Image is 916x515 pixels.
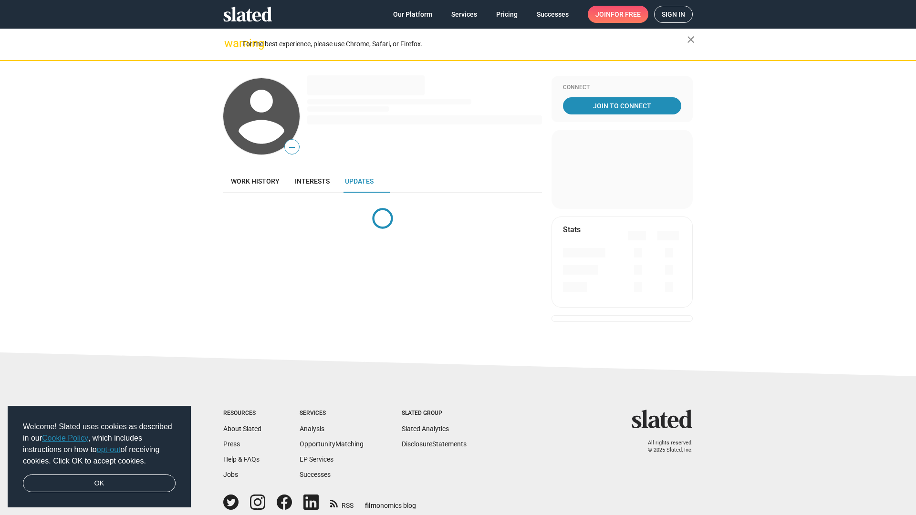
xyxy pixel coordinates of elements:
a: Join To Connect [563,97,681,114]
span: Successes [537,6,569,23]
a: Successes [529,6,576,23]
div: Slated Group [402,410,467,417]
a: Help & FAQs [223,455,260,463]
a: RSS [330,495,354,510]
span: film [365,502,376,509]
a: Jobs [223,471,238,478]
a: filmonomics blog [365,494,416,510]
a: Services [444,6,485,23]
span: Join [595,6,641,23]
span: for free [611,6,641,23]
a: Our Platform [385,6,440,23]
mat-icon: close [685,34,697,45]
a: Updates [337,170,381,193]
mat-icon: warning [224,38,236,49]
a: Cookie Policy [42,434,88,442]
span: — [285,141,299,154]
a: About Slated [223,425,261,433]
a: Sign in [654,6,693,23]
a: dismiss cookie message [23,474,176,493]
a: opt-out [97,445,121,453]
span: Updates [345,177,374,185]
div: cookieconsent [8,406,191,508]
div: Connect [563,84,681,92]
div: Services [300,410,364,417]
span: Our Platform [393,6,432,23]
span: Join To Connect [565,97,679,114]
div: Resources [223,410,261,417]
a: Interests [287,170,337,193]
span: Work history [231,177,280,185]
a: Work history [223,170,287,193]
a: OpportunityMatching [300,440,364,448]
a: Analysis [300,425,324,433]
span: Welcome! Slated uses cookies as described in our , which includes instructions on how to of recei... [23,421,176,467]
p: All rights reserved. © 2025 Slated, Inc. [638,440,693,453]
span: Interests [295,177,330,185]
a: Pricing [489,6,525,23]
a: DisclosureStatements [402,440,467,448]
mat-card-title: Stats [563,225,581,235]
a: EP Services [300,455,333,463]
span: Services [451,6,477,23]
div: For the best experience, please use Chrome, Safari, or Firefox. [242,38,687,51]
a: Slated Analytics [402,425,449,433]
span: Pricing [496,6,518,23]
span: Sign in [662,6,685,22]
a: Press [223,440,240,448]
a: Joinfor free [588,6,648,23]
a: Successes [300,471,331,478]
